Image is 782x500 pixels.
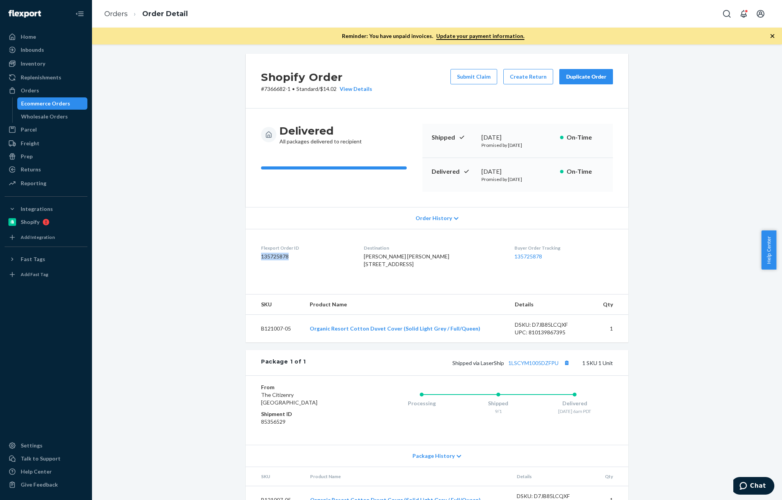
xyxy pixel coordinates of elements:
div: [DATE] 6am PDT [536,408,613,414]
a: Inventory [5,58,87,70]
a: Help Center [5,465,87,478]
a: Organic Resort Cotton Duvet Cover (Solid Light Grey / Full/Queen) [310,325,480,332]
button: Submit Claim [450,69,497,84]
div: UPC: 810139867395 [515,329,587,336]
a: Add Integration [5,231,87,243]
div: Settings [21,442,43,449]
div: Give Feedback [21,481,58,488]
div: All packages delivered to recipient [279,124,362,145]
th: Details [511,467,595,486]
dd: 135725878 [261,253,352,260]
span: [PERSON_NAME] [PERSON_NAME] [STREET_ADDRESS] [364,253,449,267]
th: Details [509,294,593,315]
span: Package History [412,452,455,460]
p: On-Time [567,167,604,176]
p: Promised by [DATE] [481,176,554,183]
h2: Shopify Order [261,69,372,85]
h3: Delivered [279,124,362,138]
a: Wholesale Orders [17,110,88,123]
ol: breadcrumbs [98,3,194,25]
button: View Details [337,85,372,93]
dt: Buyer Order Tracking [514,245,613,251]
p: Delivered [432,167,475,176]
div: Reporting [21,179,46,187]
a: Home [5,31,87,43]
a: 135725878 [514,253,542,260]
th: SKU [246,467,304,486]
div: DSKU: D7JB85LCQXF [517,492,589,500]
div: [DATE] [481,133,554,142]
div: Add Fast Tag [21,271,48,278]
dt: From [261,383,353,391]
div: Inventory [21,60,45,67]
div: Home [21,33,36,41]
th: Qty [595,467,628,486]
dt: Destination [364,245,502,251]
div: Add Integration [21,234,55,240]
th: Product Name [304,294,509,315]
button: Give Feedback [5,479,87,491]
a: Parcel [5,123,87,136]
button: Open notifications [736,6,751,21]
img: Flexport logo [8,10,41,18]
button: Close Navigation [72,6,87,21]
button: Duplicate Order [559,69,613,84]
button: Integrations [5,203,87,215]
button: Talk to Support [5,452,87,465]
span: The Citizenry [GEOGRAPHIC_DATA] [261,391,317,406]
a: Order Detail [142,10,188,18]
div: Integrations [21,205,53,213]
span: Order History [416,214,452,222]
a: Shopify [5,216,87,228]
a: 1LSCYM1005DZFPU [508,360,559,366]
span: • [292,86,295,92]
div: [DATE] [481,167,554,176]
a: Prep [5,150,87,163]
button: Help Center [761,230,776,270]
div: Shipped [460,400,537,407]
div: Help Center [21,468,52,475]
div: 1 SKU 1 Unit [306,358,613,368]
div: Freight [21,140,39,147]
p: Reminder: You have unpaid invoices. [342,32,524,40]
div: Wholesale Orders [21,113,68,120]
a: Ecommerce Orders [17,97,88,110]
div: Replenishments [21,74,61,81]
button: Open Search Box [719,6,734,21]
a: Orders [104,10,128,18]
p: Promised by [DATE] [481,142,554,148]
a: Add Fast Tag [5,268,87,281]
span: Standard [296,86,318,92]
div: Inbounds [21,46,44,54]
p: # 7366682-1 / $14.02 [261,85,372,93]
td: 1 [593,315,628,343]
a: Orders [5,84,87,97]
div: DSKU: D7JB85LCQXF [515,321,587,329]
div: Ecommerce Orders [21,100,70,107]
div: 9/1 [460,408,537,414]
a: Returns [5,163,87,176]
div: Orders [21,87,39,94]
div: Parcel [21,126,37,133]
div: Returns [21,166,41,173]
div: Package 1 of 1 [261,358,306,368]
dd: 85356529 [261,418,353,426]
dt: Flexport Order ID [261,245,352,251]
button: Fast Tags [5,253,87,265]
button: Open account menu [753,6,768,21]
th: Qty [593,294,628,315]
a: Replenishments [5,71,87,84]
th: Product Name [304,467,511,486]
p: On-Time [567,133,604,142]
div: Processing [383,400,460,407]
th: SKU [246,294,304,315]
a: Settings [5,439,87,452]
dt: Shipment ID [261,410,353,418]
a: Update your payment information. [436,33,524,40]
div: Shopify [21,218,39,226]
p: Shipped [432,133,475,142]
a: Inbounds [5,44,87,56]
